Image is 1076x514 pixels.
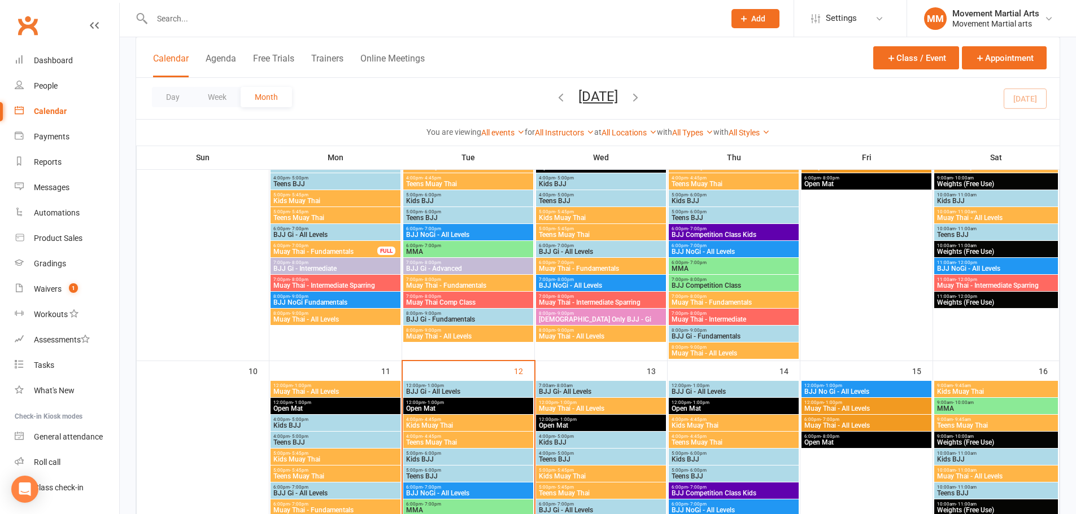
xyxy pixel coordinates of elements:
[241,87,292,107] button: Month
[422,311,441,316] span: - 9:00pm
[936,231,1056,238] span: Teens BJJ
[34,310,68,319] div: Workouts
[936,417,1056,422] span: 9:00am
[804,388,929,395] span: BJJ No Gi - All Levels
[406,197,531,204] span: Kids BJJ
[290,434,308,439] span: - 5:00pm
[34,132,69,141] div: Payments
[273,439,398,446] span: Teens BJJ
[688,226,707,231] span: - 7:00pm
[936,197,1056,204] span: Kids BJJ
[1039,361,1059,380] div: 16
[555,328,574,333] span: - 9:00pm
[273,192,398,197] span: 5:00pm
[11,476,38,503] div: Open Intercom Messenger
[953,175,974,181] span: - 10:00am
[688,277,707,282] span: - 8:00pm
[406,260,531,265] span: 7:00pm
[538,231,664,238] span: Teens Muay Thai
[406,417,531,422] span: 4:00pm
[936,405,1056,412] span: MMA
[406,231,531,238] span: BJJ NoGi - All Levels
[555,209,574,214] span: - 5:45pm
[273,422,398,429] span: Kids BJJ
[538,277,664,282] span: 7:00pm
[800,146,933,169] th: Fri
[671,405,796,412] span: Open Mat
[406,265,531,272] span: BJJ Gi - Advanced
[406,388,531,395] span: BJJ Gi - All Levels
[273,175,398,181] span: 4:00pm
[34,458,60,467] div: Roll call
[406,316,531,323] span: BJJ Gi - Fundamentals
[688,328,707,333] span: - 9:00pm
[688,243,707,248] span: - 7:00pm
[671,434,796,439] span: 4:00pm
[672,128,713,137] a: All Types
[821,417,839,422] span: - 7:00pm
[671,231,796,238] span: BJJ Competition Class Kids
[152,87,194,107] button: Day
[273,209,398,214] span: 5:00pm
[422,243,441,248] span: - 7:00pm
[555,260,574,265] span: - 7:00pm
[34,208,80,217] div: Automations
[273,231,398,238] span: BJJ Gi - All Levels
[779,361,800,380] div: 14
[422,417,441,422] span: - 4:45pm
[688,294,707,299] span: - 8:00pm
[691,400,709,405] span: - 1:00pm
[402,146,535,169] th: Tue
[15,99,119,124] a: Calendar
[290,209,308,214] span: - 5:45pm
[953,417,971,422] span: - 9:45am
[538,214,664,221] span: Kids Muay Thai
[956,277,977,282] span: - 12:00pm
[34,361,54,370] div: Tasks
[538,175,664,181] span: 4:00pm
[149,11,717,27] input: Search...
[34,386,75,395] div: What's New
[691,383,709,388] span: - 1:00pm
[671,277,796,282] span: 7:00pm
[826,6,857,31] span: Settings
[933,146,1060,169] th: Sat
[688,192,707,197] span: - 6:00pm
[821,175,839,181] span: - 8:00pm
[406,282,531,289] span: Muay Thai - Fundamentals
[671,197,796,204] span: Kids BJJ
[273,294,398,299] span: 8:00pm
[594,128,602,137] strong: at
[14,11,42,39] a: Clubworx
[924,7,947,30] div: MM
[936,175,1056,181] span: 9:00am
[688,209,707,214] span: - 6:00pm
[953,383,971,388] span: - 9:45am
[538,209,664,214] span: 5:00pm
[15,226,119,251] a: Product Sales
[671,243,796,248] span: 6:00pm
[671,294,796,299] span: 7:00pm
[422,434,441,439] span: - 4:45pm
[804,434,929,439] span: 6:00pm
[273,383,398,388] span: 12:00pm
[422,226,441,231] span: - 7:00pm
[290,417,308,422] span: - 5:00pm
[34,56,73,65] div: Dashboard
[137,146,269,169] th: Sun
[290,294,308,299] span: - 9:00pm
[671,209,796,214] span: 5:00pm
[936,434,1056,439] span: 9:00am
[558,400,577,405] span: - 1:00pm
[956,209,977,214] span: - 11:00am
[406,434,531,439] span: 4:00pm
[406,277,531,282] span: 7:00pm
[381,361,402,380] div: 11
[804,383,929,388] span: 12:00pm
[514,361,534,380] div: 12
[936,422,1056,429] span: Teens Muay Thai
[538,260,664,265] span: 6:00pm
[194,87,241,107] button: Week
[671,226,796,231] span: 6:00pm
[804,164,929,170] span: Muay Thai - All Levels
